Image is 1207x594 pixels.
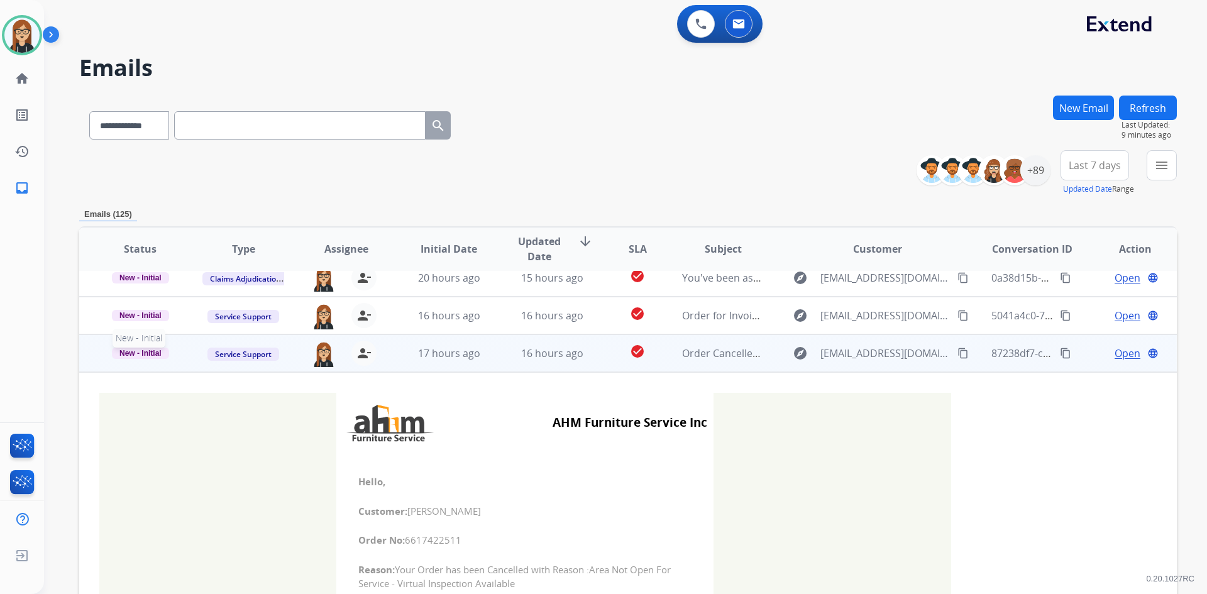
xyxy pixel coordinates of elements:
span: Conversation ID [992,241,1072,256]
span: Type [232,241,255,256]
mat-icon: explore [793,346,808,361]
button: Updated Date [1063,184,1112,194]
mat-icon: language [1147,272,1159,283]
span: New - Initial [113,329,165,348]
mat-icon: content_copy [1060,348,1071,359]
button: Last 7 days [1061,150,1129,180]
mat-icon: history [14,144,30,159]
span: 15 hours ago [521,271,583,285]
img: agent-avatar [311,341,336,367]
mat-icon: menu [1154,158,1169,173]
span: 5041a4c0-72a7-4752-b4dc-6bfa290429e5 [991,309,1183,322]
span: Updated Date [511,234,568,264]
span: New - Initial [112,348,169,359]
th: Action [1074,228,1177,272]
img: avatar [4,18,40,53]
mat-icon: content_copy [957,348,969,359]
span: 20 hours ago [418,271,480,285]
mat-icon: home [14,71,30,86]
span: SLA [629,241,647,256]
span: 16 hours ago [521,309,583,322]
mat-icon: content_copy [1060,272,1071,283]
mat-icon: arrow_downward [578,234,593,249]
span: [EMAIL_ADDRESS][DOMAIN_NAME] [820,346,950,361]
span: Open [1115,308,1140,323]
button: Refresh [1119,96,1177,120]
span: Order Cancelled 6617422511 [682,346,818,360]
mat-icon: language [1147,348,1159,359]
mat-icon: check_circle [630,268,645,283]
span: Open [1115,270,1140,285]
span: Subject [705,241,742,256]
span: 87238df7-c58d-4e01-9679-4e160d3b46df [991,346,1182,360]
span: Your Order has been Cancelled with Reason :Area Not Open For Service - Virtual Inspection Available [358,563,692,591]
span: Claims Adjudication [202,272,289,285]
span: Assignee [324,241,368,256]
b: Reason: [358,563,395,576]
button: New Email [1053,96,1114,120]
span: 9 minutes ago [1122,130,1177,140]
span: [EMAIL_ADDRESS][DOMAIN_NAME] [820,270,950,285]
b: Hello, [358,475,385,488]
mat-icon: person_remove [356,308,372,323]
mat-icon: list_alt [14,107,30,123]
span: 0a38d15b-8de2-4cea-b19b-0acc3961a69b [991,271,1187,285]
img: AHM [343,399,437,447]
mat-icon: language [1147,310,1159,321]
span: Initial Date [421,241,477,256]
span: You've been assigned a new service order: 1ba7f561-999d-4023-89e0-d384d538fa19 [682,271,1076,285]
p: 0.20.1027RC [1146,571,1194,586]
mat-icon: person_remove [356,270,372,285]
mat-icon: content_copy [957,310,969,321]
h2: Emails [79,55,1177,80]
span: Last 7 days [1069,163,1121,168]
span: Service Support [207,310,279,323]
mat-icon: explore [793,308,808,323]
span: Status [124,241,157,256]
span: [EMAIL_ADDRESS][DOMAIN_NAME] [820,308,950,323]
p: Emails (125) [79,208,137,221]
mat-icon: content_copy [1060,310,1071,321]
img: agent-avatar [311,303,336,329]
div: +89 [1020,155,1050,185]
span: Customer [853,241,902,256]
mat-icon: check_circle [630,306,645,321]
span: 16 hours ago [418,309,480,322]
span: Order for Invoice# 468437 From AHM Furniture Service Inc [682,309,958,322]
mat-icon: person_remove [356,346,372,361]
mat-icon: search [431,118,446,133]
span: [PERSON_NAME] [358,504,692,519]
span: Range [1063,184,1134,194]
mat-icon: explore [793,270,808,285]
span: Last Updated: [1122,120,1177,130]
span: New - Initial [112,272,169,283]
b: Order No: [358,534,405,546]
span: 16 hours ago [521,346,583,360]
img: agent-avatar [311,265,336,292]
span: New - Initial [112,310,169,321]
span: 17 hours ago [418,346,480,360]
mat-icon: content_copy [957,272,969,283]
span: 6617422511 [358,533,692,547]
mat-icon: check_circle [630,344,645,359]
td: AHM Furniture Service Inc [481,399,707,447]
mat-icon: inbox [14,180,30,195]
b: Customer: [358,505,407,517]
span: Open [1115,346,1140,361]
span: Service Support [207,348,279,361]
